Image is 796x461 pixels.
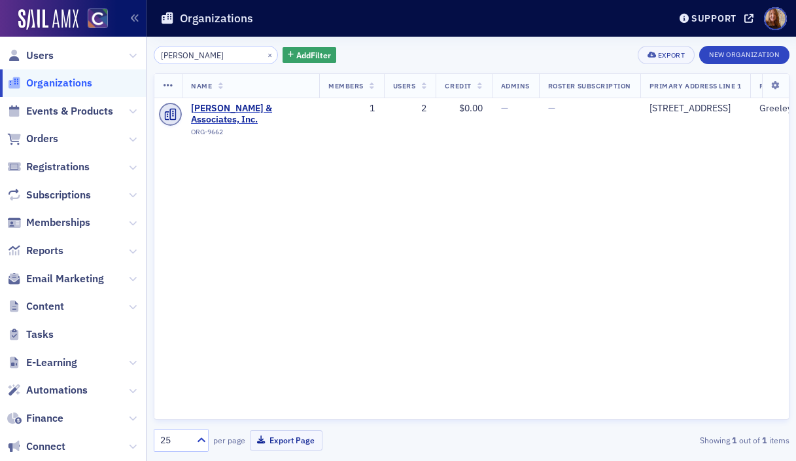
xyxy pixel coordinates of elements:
[445,81,471,90] span: Credit
[26,104,113,119] span: Events & Products
[393,81,416,90] span: Users
[638,46,695,64] button: Export
[26,48,54,63] span: Users
[7,215,90,230] a: Memberships
[548,102,555,114] span: —
[213,434,245,446] label: per page
[283,47,336,64] button: AddFilter
[7,439,65,454] a: Connect
[191,128,310,141] div: ORG-9662
[658,52,685,59] div: Export
[26,244,63,258] span: Reports
[649,103,742,115] div: [STREET_ADDRESS]
[160,433,189,447] div: 25
[26,356,77,370] span: E-Learning
[7,356,77,370] a: E-Learning
[26,132,58,146] span: Orders
[7,299,64,314] a: Content
[264,48,276,60] button: ×
[730,434,739,446] strong: 1
[760,434,769,446] strong: 1
[296,49,331,61] span: Add Filter
[7,411,63,426] a: Finance
[7,244,63,258] a: Reports
[587,434,789,446] div: Showing out of items
[26,272,104,286] span: Email Marketing
[328,103,375,115] div: 1
[699,48,789,60] a: New Organization
[7,48,54,63] a: Users
[26,160,90,174] span: Registrations
[88,9,108,29] img: SailAMX
[191,103,310,126] span: Yeater & Associates, Inc.
[501,102,508,114] span: —
[191,81,212,90] span: Name
[691,12,736,24] div: Support
[7,160,90,174] a: Registrations
[191,103,310,126] a: [PERSON_NAME] & Associates, Inc.
[7,383,88,397] a: Automations
[250,430,322,451] button: Export Page
[26,327,54,342] span: Tasks
[180,10,253,26] h1: Organizations
[7,327,54,342] a: Tasks
[548,81,631,90] span: Roster Subscription
[7,132,58,146] a: Orders
[26,439,65,454] span: Connect
[649,81,742,90] span: Primary Address Line 1
[26,76,92,90] span: Organizations
[459,102,483,114] span: $0.00
[764,7,787,30] span: Profile
[26,411,63,426] span: Finance
[7,76,92,90] a: Organizations
[78,9,108,31] a: View Homepage
[26,299,64,314] span: Content
[699,46,789,64] button: New Organization
[7,272,104,286] a: Email Marketing
[26,215,90,230] span: Memberships
[7,188,91,202] a: Subscriptions
[26,188,91,202] span: Subscriptions
[7,104,113,119] a: Events & Products
[393,103,427,115] div: 2
[18,9,78,30] img: SailAMX
[328,81,364,90] span: Members
[154,46,279,64] input: Search…
[501,81,530,90] span: Admins
[26,383,88,397] span: Automations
